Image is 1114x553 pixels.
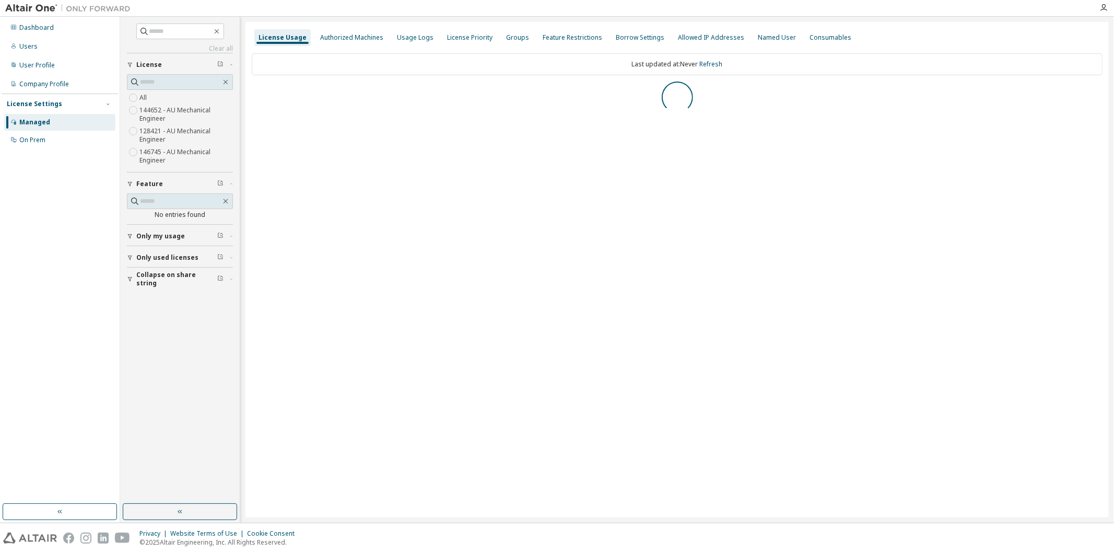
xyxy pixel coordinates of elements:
img: linkedin.svg [98,533,109,544]
div: Managed [19,118,50,126]
label: 128421 - AU Mechanical Engineer [139,125,233,146]
img: instagram.svg [80,533,91,544]
div: License Priority [447,33,492,42]
button: Only my usage [127,225,233,248]
span: Clear filter [217,180,224,188]
span: Clear filter [217,275,224,283]
div: Feature Restrictions [543,33,602,42]
label: All [139,91,149,104]
div: Authorized Machines [320,33,383,42]
div: Cookie Consent [247,529,301,538]
button: Feature [127,172,233,195]
div: Users [19,42,38,51]
div: Named User [758,33,796,42]
div: On Prem [19,136,45,144]
div: Last updated at: Never [252,53,1103,75]
span: License [136,61,162,69]
div: Usage Logs [397,33,433,42]
div: No entries found [127,211,233,219]
span: Clear filter [217,232,224,240]
img: altair_logo.svg [3,533,57,544]
span: Feature [136,180,163,188]
div: Website Terms of Use [170,529,247,538]
span: Only my usage [136,232,185,240]
img: facebook.svg [63,533,74,544]
div: User Profile [19,61,55,70]
span: Clear filter [217,254,224,262]
button: Only used licenses [127,246,233,269]
label: 146745 - AU Mechanical Engineer [139,146,233,167]
div: Groups [506,33,529,42]
label: 144652 - AU Mechanical Engineer [139,104,233,125]
div: License Settings [7,100,62,108]
button: License [127,53,233,76]
div: Allowed IP Addresses [678,33,744,42]
a: Clear all [127,44,233,53]
span: Only used licenses [136,254,198,262]
button: Collapse on share string [127,268,233,291]
img: youtube.svg [115,533,130,544]
img: Altair One [5,3,136,14]
div: Company Profile [19,80,69,88]
div: Borrow Settings [616,33,664,42]
div: Consumables [810,33,851,42]
div: License Usage [259,33,307,42]
a: Refresh [700,60,723,68]
span: Collapse on share string [136,271,217,287]
span: Clear filter [217,61,224,69]
div: Dashboard [19,24,54,32]
div: Privacy [139,529,170,538]
p: © 2025 Altair Engineering, Inc. All Rights Reserved. [139,538,301,547]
